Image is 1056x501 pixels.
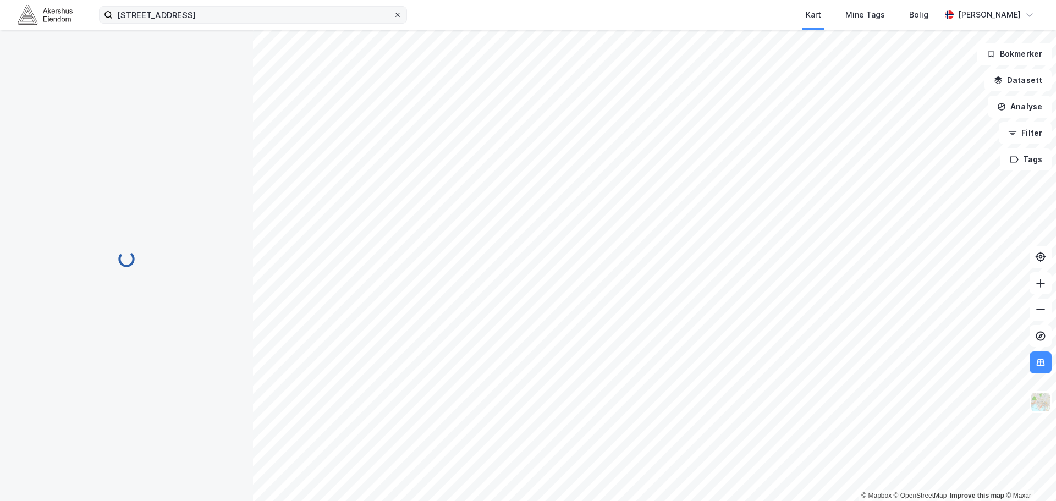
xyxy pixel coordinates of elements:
button: Bokmerker [977,43,1052,65]
div: Mine Tags [845,8,885,21]
div: Bolig [909,8,928,21]
a: Mapbox [861,492,892,499]
button: Tags [1000,148,1052,170]
img: spinner.a6d8c91a73a9ac5275cf975e30b51cfb.svg [118,250,135,268]
div: [PERSON_NAME] [958,8,1021,21]
input: Søk på adresse, matrikkel, gårdeiere, leietakere eller personer [113,7,393,23]
img: Z [1030,392,1051,412]
a: Improve this map [950,492,1004,499]
button: Analyse [988,96,1052,118]
img: akershus-eiendom-logo.9091f326c980b4bce74ccdd9f866810c.svg [18,5,73,24]
div: Kart [806,8,821,21]
div: Kontrollprogram for chat [1001,448,1056,501]
iframe: Chat Widget [1001,448,1056,501]
a: OpenStreetMap [894,492,947,499]
button: Filter [999,122,1052,144]
button: Datasett [985,69,1052,91]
